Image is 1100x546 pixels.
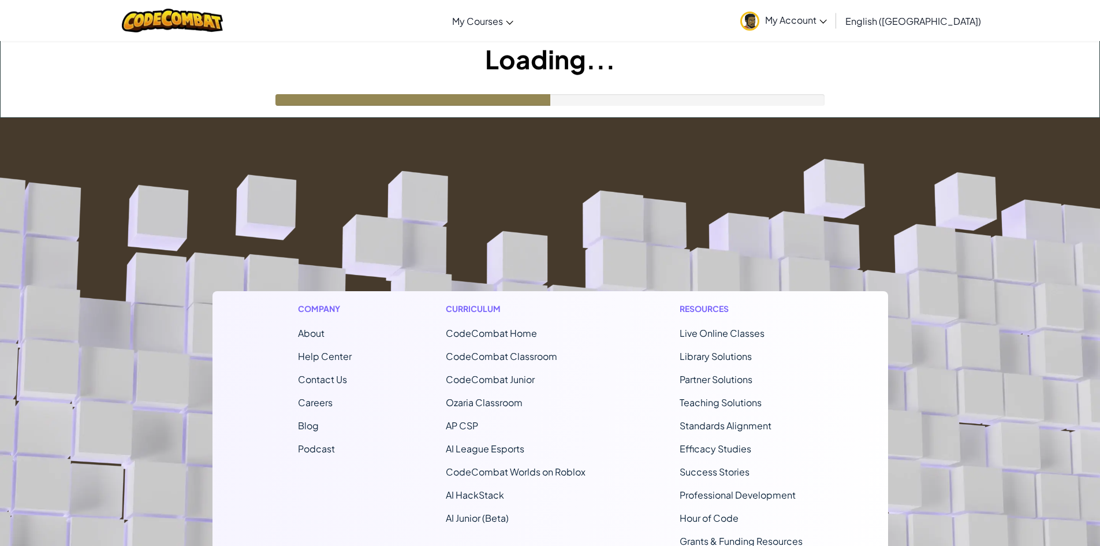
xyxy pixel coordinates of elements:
a: Success Stories [680,466,750,478]
a: CodeCombat Junior [446,373,535,385]
a: About [298,327,325,339]
a: Library Solutions [680,350,752,362]
a: Hour of Code [680,512,739,524]
a: AI League Esports [446,443,524,455]
h1: Loading... [1,41,1099,77]
a: Standards Alignment [680,419,771,432]
a: AI HackStack [446,489,504,501]
a: Careers [298,396,333,408]
h1: Resources [680,303,803,315]
a: AP CSP [446,419,478,432]
a: Help Center [298,350,352,362]
h1: Curriculum [446,303,586,315]
a: CodeCombat Worlds on Roblox [446,466,586,478]
a: Podcast [298,443,335,455]
a: Blog [298,419,319,432]
a: Teaching Solutions [680,396,762,408]
a: English ([GEOGRAPHIC_DATA]) [840,5,987,36]
a: CodeCombat Classroom [446,350,557,362]
span: CodeCombat Home [446,327,537,339]
a: Partner Solutions [680,373,752,385]
a: AI Junior (Beta) [446,512,509,524]
a: Efficacy Studies [680,443,751,455]
span: English ([GEOGRAPHIC_DATA]) [845,15,981,27]
span: My Account [765,14,827,26]
a: Live Online Classes [680,327,765,339]
a: My Courses [446,5,519,36]
a: My Account [734,2,833,39]
span: Contact Us [298,373,347,385]
img: CodeCombat logo [122,9,223,32]
span: My Courses [452,15,503,27]
a: Professional Development [680,489,796,501]
a: Ozaria Classroom [446,396,523,408]
img: avatar [740,12,759,31]
h1: Company [298,303,352,315]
